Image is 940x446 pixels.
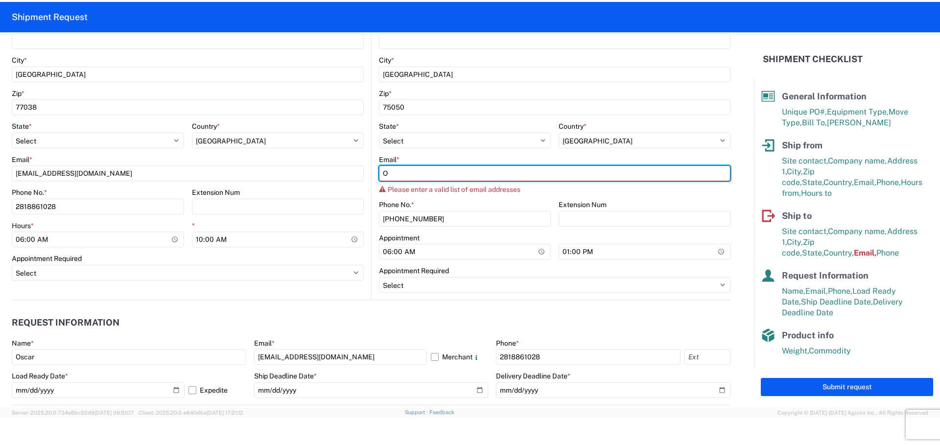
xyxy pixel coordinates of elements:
span: Phone, [828,286,852,296]
span: [DATE] 09:51:07 [94,410,134,416]
button: Submit request [761,378,933,396]
label: Email [379,155,399,164]
span: City, [787,237,803,247]
span: State, [802,178,823,187]
label: State [379,122,399,131]
label: Country [192,122,220,131]
span: General Information [782,91,867,101]
label: Country [559,122,587,131]
label: Phone No. [12,188,47,197]
span: Commodity [809,346,851,355]
span: Ship to [782,211,812,221]
label: Appointment Required [12,254,82,263]
label: City [12,56,27,65]
span: Company name, [828,227,887,236]
span: Site contact, [782,227,828,236]
span: Please enter a valid list of email addresses [388,186,520,193]
span: Ship from [782,140,822,150]
label: Phone [496,339,519,348]
a: Feedback [429,409,454,415]
label: Ship Deadline Date [254,372,317,380]
span: Unique PO#, [782,107,827,117]
h2: Request Information [12,318,119,328]
span: Copyright © [DATE]-[DATE] Agistix Inc., All Rights Reserved [777,408,928,417]
span: Weight, [782,346,809,355]
span: Country, [823,248,854,258]
label: Merchant [431,349,489,365]
label: Expedite [188,382,246,398]
span: Country, [823,178,854,187]
input: Ext [684,349,730,365]
span: State, [802,248,823,258]
span: Request Information [782,270,869,281]
label: Extension Num [192,188,240,197]
span: Site contact, [782,156,828,165]
label: Zip [12,89,24,98]
span: City, [787,167,803,176]
span: [PERSON_NAME] [827,118,891,127]
label: Extension Num [559,200,607,209]
label: Load Ready Date [12,372,68,380]
label: Delivery Deadline Date [496,372,570,380]
span: Ship Deadline Date, [801,297,873,306]
label: Phone No. [379,200,414,209]
span: Email, [805,286,828,296]
h2: Shipment Request [12,11,88,23]
span: Equipment Type, [827,107,889,117]
span: Client: 2025.20.0-e640dba [139,410,243,416]
label: Hours [12,221,34,230]
span: Hours to [801,188,832,198]
label: Appointment [379,234,420,242]
span: Email, [854,248,876,258]
label: City [379,56,394,65]
label: Name [12,339,34,348]
span: Bill To, [802,118,827,127]
span: Name, [782,286,805,296]
label: Appointment Required [379,266,449,275]
h2: Shipment Checklist [763,53,863,65]
a: Support [405,409,429,415]
span: Phone, [876,178,901,187]
label: State [12,122,32,131]
label: Email [12,155,32,164]
span: Company name, [828,156,887,165]
span: Email, [854,178,876,187]
label: Zip [379,89,392,98]
label: Email [254,339,275,348]
span: Server: 2025.20.0-734e5bc92d9 [12,410,134,416]
span: [DATE] 17:21:12 [207,410,243,416]
span: Product info [782,330,834,340]
span: Phone [876,248,899,258]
